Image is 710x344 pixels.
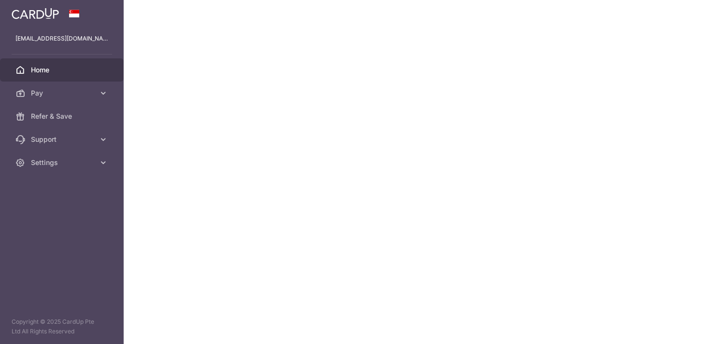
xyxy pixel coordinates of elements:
[15,34,108,43] p: teosf21@gmail.com
[31,135,95,144] span: Support
[31,88,95,98] span: Pay
[31,111,95,121] span: Refer & Save
[12,8,59,19] img: CardUp
[31,65,95,75] span: Home
[31,158,95,167] span: Settings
